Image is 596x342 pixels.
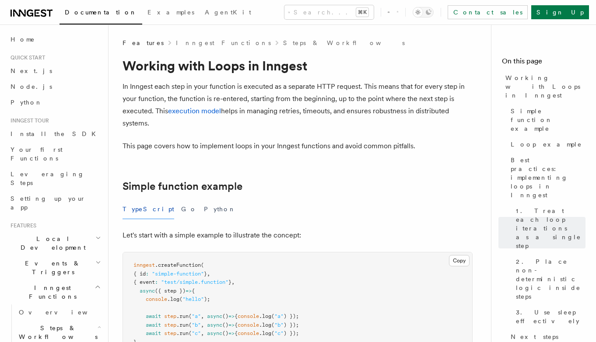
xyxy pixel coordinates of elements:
span: Setting up your app [11,195,86,211]
span: ) }); [284,330,299,336]
a: Simple function example [507,103,585,136]
button: Local Development [7,231,103,255]
kbd: ⌘K [356,8,368,17]
span: Your first Functions [11,146,63,162]
span: step [164,313,176,319]
span: .log [259,313,271,319]
span: console [146,296,167,302]
span: .run [176,322,189,328]
span: { [235,313,238,319]
span: Loop example [511,140,582,149]
span: "b" [192,322,201,328]
span: => [186,288,192,294]
a: Contact sales [448,5,528,19]
span: Node.js [11,83,52,90]
span: ( [189,313,192,319]
span: Next steps [511,332,558,341]
span: console [238,313,259,319]
span: await [146,313,161,319]
a: Sign Up [531,5,589,19]
p: This page covers how to implement loops in your Inngest functions and avoid common pitfalls. [123,140,473,152]
a: Best practices: implementing loops in Inngest [507,152,585,203]
span: step [164,330,176,336]
span: await [146,322,161,328]
span: Next.js [11,67,52,74]
span: step [164,322,176,328]
a: Overview [15,304,103,320]
button: Go [181,199,197,219]
span: ({ step }) [155,288,186,294]
span: Leveraging Steps [11,171,84,186]
span: "simple-function" [152,271,204,277]
span: Quick start [7,54,45,61]
span: "hello" [182,296,204,302]
span: .run [176,313,189,319]
span: ( [189,330,192,336]
span: Inngest tour [7,117,49,124]
a: Loop example [507,136,585,152]
span: , [201,330,204,336]
button: Search...⌘K [284,5,374,19]
span: ( [189,322,192,328]
span: => [228,330,235,336]
span: ( [179,296,182,302]
span: { [235,322,238,328]
span: { [235,330,238,336]
span: .run [176,330,189,336]
span: 3. Use sleep effectively [516,308,585,325]
a: Documentation [60,3,142,24]
span: async [207,330,222,336]
span: , [207,271,210,277]
a: Next.js [7,63,103,79]
span: "c" [192,330,201,336]
span: , [201,322,204,328]
span: Best practices: implementing loops in Inngest [511,156,585,199]
span: .log [167,296,179,302]
a: AgentKit [200,3,256,24]
span: Inngest Functions [7,283,95,301]
span: Local Development [7,234,95,252]
span: Python [11,99,42,106]
span: , [231,279,235,285]
a: Leveraging Steps [7,166,103,191]
a: Working with Loops in Inngest [502,70,585,103]
span: : [155,279,158,285]
span: ) }); [284,322,299,328]
span: Steps & Workflows [15,324,98,341]
span: () [222,322,228,328]
span: .createFunction [155,262,201,268]
button: Python [204,199,236,219]
button: TypeScript [123,199,174,219]
span: Documentation [65,9,137,16]
span: Features [123,38,164,47]
a: Python [7,94,103,110]
p: In Inngest each step in your function is executed as a separate HTTP request. This means that for... [123,80,473,129]
span: ); [204,296,210,302]
span: : [146,271,149,277]
span: Overview [19,309,109,316]
a: 3. Use sleep effectively [512,304,585,329]
span: AgentKit [205,9,251,16]
span: Home [11,35,35,44]
span: } [204,271,207,277]
span: { id [133,271,146,277]
span: ( [201,262,204,268]
span: "c" [274,330,284,336]
span: async [140,288,155,294]
a: Node.js [7,79,103,94]
span: await [146,330,161,336]
span: ( [271,322,274,328]
span: => [228,322,235,328]
span: , [201,313,204,319]
a: Setting up your app [7,191,103,215]
span: console [238,322,259,328]
span: "test/simple.function" [161,279,228,285]
span: ) }); [284,313,299,319]
span: "a" [274,313,284,319]
span: Working with Loops in Inngest [505,73,585,100]
button: Inngest Functions [7,280,103,304]
span: Events & Triggers [7,259,95,276]
a: Steps & Workflows [283,38,405,47]
span: 1. Treat each loop iterations as a single step [516,206,585,250]
a: Home [7,31,103,47]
